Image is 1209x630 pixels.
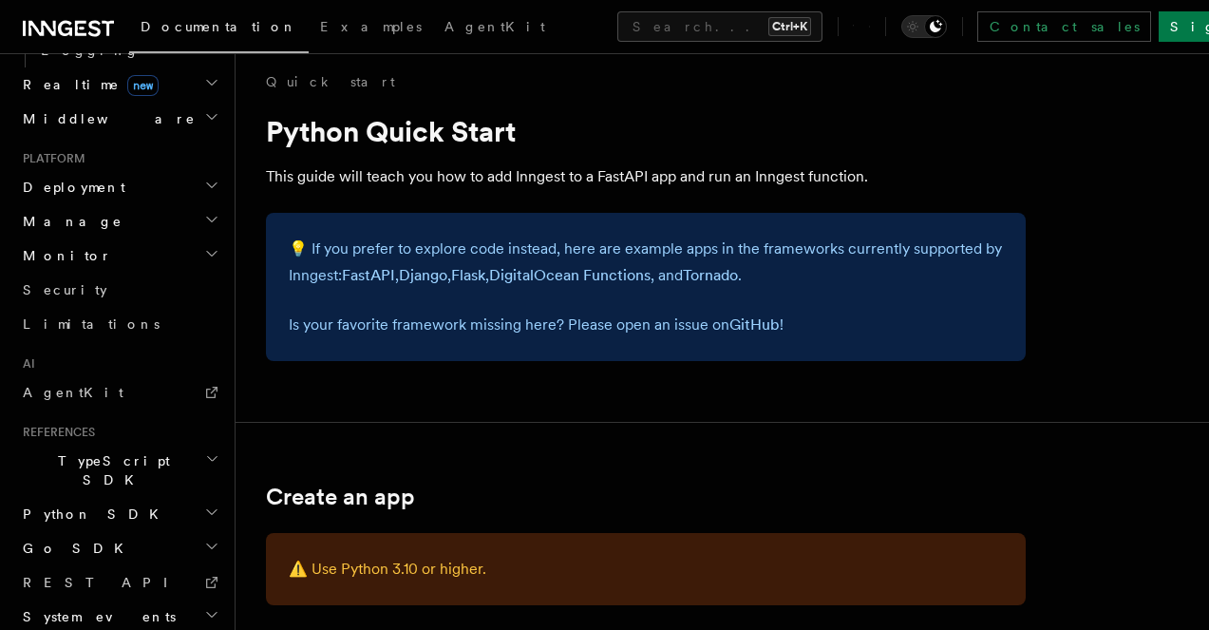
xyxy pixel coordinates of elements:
[320,19,422,34] span: Examples
[342,266,395,284] a: FastAPI
[15,505,170,524] span: Python SDK
[15,539,135,558] span: Go SDK
[768,17,811,36] kbd: Ctrl+K
[266,484,415,510] a: Create an app
[15,67,223,102] button: Realtimenew
[15,607,176,626] span: System events
[15,109,196,128] span: Middleware
[15,451,205,489] span: TypeScript SDK
[266,72,395,91] a: Quick start
[15,246,112,265] span: Monitor
[15,425,95,440] span: References
[309,6,433,51] a: Examples
[977,11,1151,42] a: Contact sales
[444,19,545,34] span: AgentKit
[15,444,223,497] button: TypeScript SDK
[901,15,947,38] button: Toggle dark mode
[23,575,184,590] span: REST API
[15,565,223,600] a: REST API
[15,239,223,273] button: Monitor
[15,497,223,531] button: Python SDK
[15,212,123,231] span: Manage
[127,75,159,96] span: new
[15,102,223,136] button: Middleware
[23,282,107,297] span: Security
[399,266,447,284] a: Django
[729,315,780,334] a: GitHub
[15,531,223,565] button: Go SDK
[15,151,85,166] span: Platform
[129,6,309,53] a: Documentation
[15,178,125,197] span: Deployment
[141,19,297,34] span: Documentation
[617,11,822,42] button: Search...Ctrl+K
[489,266,651,284] a: DigitalOcean Functions
[289,312,1003,338] p: Is your favorite framework missing here? Please open an issue on !
[15,204,223,239] button: Manage
[289,236,1003,289] p: 💡 If you prefer to explore code instead, here are example apps in the frameworks currently suppor...
[289,556,1003,582] p: ⚠️ Use Python 3.10 or higher.
[23,385,123,400] span: AgentKit
[683,266,738,284] a: Tornado
[266,163,1026,190] p: This guide will teach you how to add Inngest to a FastAPI app and run an Inngest function.
[15,375,223,410] a: AgentKit
[15,307,223,341] a: Limitations
[433,6,557,51] a: AgentKit
[23,316,160,332] span: Limitations
[266,114,1026,148] h1: Python Quick Start
[15,273,223,307] a: Security
[15,356,35,372] span: AI
[15,170,223,204] button: Deployment
[451,266,485,284] a: Flask
[15,75,159,94] span: Realtime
